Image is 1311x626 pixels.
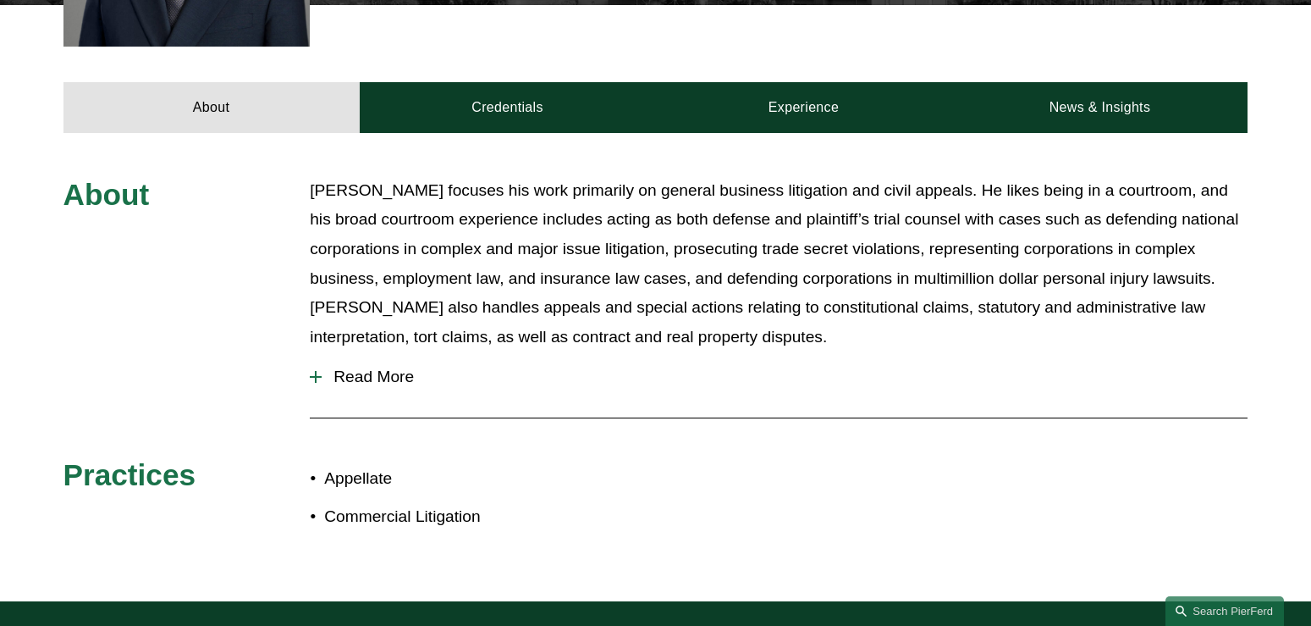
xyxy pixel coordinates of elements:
a: News & Insights [951,82,1248,133]
p: Appellate [324,464,655,494]
a: About [63,82,360,133]
a: Search this site [1165,596,1284,626]
button: Read More [310,355,1248,399]
a: Credentials [360,82,656,133]
p: [PERSON_NAME] focuses his work primarily on general business litigation and civil appeals. He lik... [310,176,1248,352]
a: Experience [656,82,952,133]
span: Practices [63,458,196,491]
p: Commercial Litigation [324,502,655,532]
span: About [63,178,150,211]
span: Read More [322,368,1248,386]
